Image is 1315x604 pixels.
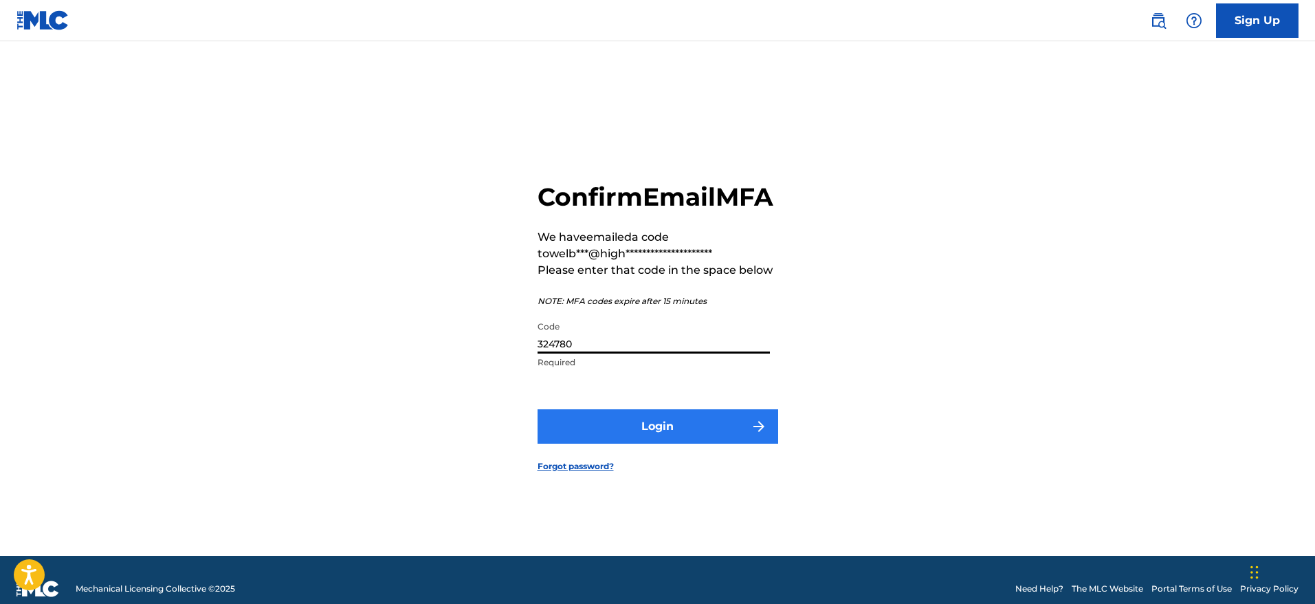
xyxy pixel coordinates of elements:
[1216,3,1299,38] a: Sign Up
[1150,12,1167,29] img: search
[1145,7,1172,34] a: Public Search
[538,409,778,444] button: Login
[1240,583,1299,595] a: Privacy Policy
[538,182,778,213] h2: Confirm Email MFA
[1072,583,1143,595] a: The MLC Website
[538,460,614,473] a: Forgot password?
[1151,583,1232,595] a: Portal Terms of Use
[76,583,235,595] span: Mechanical Licensing Collective © 2025
[16,10,69,30] img: MLC Logo
[1250,552,1259,593] div: Drag
[1246,538,1315,604] iframe: Chat Widget
[16,581,59,597] img: logo
[1015,583,1063,595] a: Need Help?
[538,295,778,308] p: NOTE: MFA codes expire after 15 minutes
[538,262,778,279] p: Please enter that code in the space below
[538,356,770,369] p: Required
[1186,12,1202,29] img: help
[751,418,767,435] img: f7272a7cc735f4ea7f67.svg
[1180,7,1208,34] div: Help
